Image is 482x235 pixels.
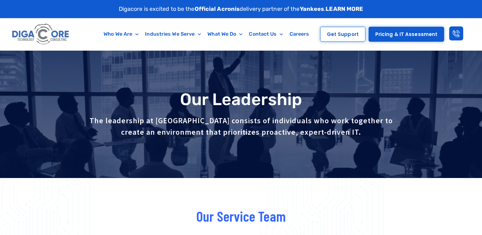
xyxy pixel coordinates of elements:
span: Our Service Team [196,207,286,224]
a: What We Do [204,27,246,41]
strong: Yankees [300,5,324,12]
a: Contact Us [246,27,286,41]
strong: Official Acronis [195,5,240,12]
a: LEARN MORE [326,5,363,12]
nav: Menu [97,27,316,41]
span: Pricing & IT Assessment [375,32,437,37]
a: Who We Are [100,27,142,41]
p: Digacore is excited to be the delivery partner of the . [119,5,363,13]
h1: Our Leadership [37,90,445,109]
a: Get Support [320,27,365,42]
a: Industries We Serve [142,27,204,41]
span: Get Support [327,32,359,37]
a: Careers [286,27,313,41]
p: The leadership at [GEOGRAPHIC_DATA] consists of individuals who work together to create an enviro... [88,115,394,138]
img: Digacore logo 1 [11,21,71,47]
a: Pricing & IT Assessment [369,27,444,42]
